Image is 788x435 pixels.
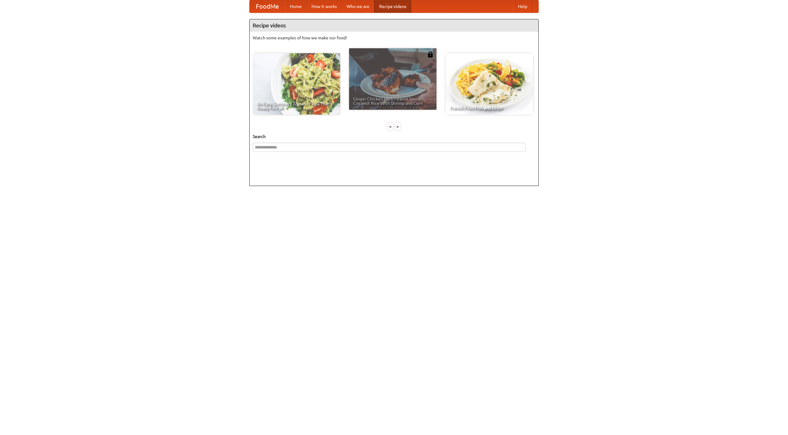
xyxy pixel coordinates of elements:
[250,0,285,13] a: FoodMe
[253,133,535,140] h5: Search
[257,102,336,110] span: An Easy, Summery Tomato Pasta That's Ready for Fall
[253,53,340,115] a: An Easy, Summery Tomato Pasta That's Ready for Fall
[374,0,411,13] a: Recipe videos
[342,0,374,13] a: Who we are
[395,123,400,130] div: »
[285,0,307,13] a: Home
[253,35,535,41] p: Watch some examples of how we make our food!
[446,53,533,115] a: French Fries Fish and Chips
[307,0,342,13] a: How it works
[450,106,529,110] span: French Fries Fish and Chips
[250,19,538,32] h4: Recipe videos
[388,123,393,130] div: «
[427,51,433,57] img: 483408.png
[513,0,532,13] a: Help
